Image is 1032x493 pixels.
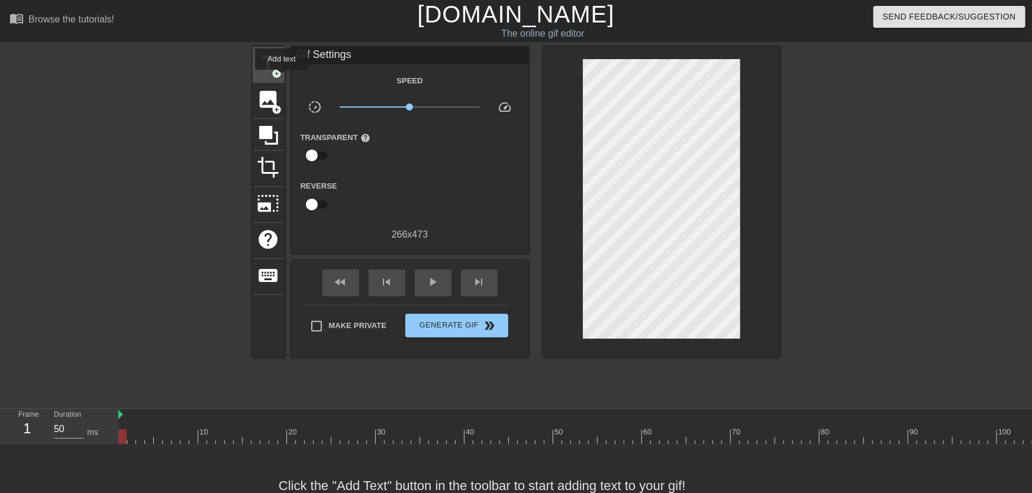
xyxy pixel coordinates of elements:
span: help [360,133,370,143]
div: The online gif editor [350,27,736,41]
span: crop [257,156,280,179]
span: add_circle [272,69,282,79]
div: 90 [910,426,920,438]
span: add_circle [272,105,282,115]
span: play_arrow [426,275,440,289]
span: photo_size_select_large [257,192,280,215]
span: skip_next [472,275,486,289]
label: Transparent [301,132,370,144]
span: double_arrow [482,319,496,333]
span: menu_book [9,11,24,25]
div: 70 [732,426,743,438]
div: 60 [643,426,654,438]
label: Speed [396,75,423,87]
span: keyboard [257,264,280,287]
span: Make Private [329,320,387,332]
span: image [257,88,280,111]
span: slow_motion_video [308,100,322,114]
div: 10 [199,426,210,438]
a: Browse the tutorials! [9,11,114,30]
div: 20 [288,426,299,438]
div: 80 [821,426,831,438]
div: 40 [466,426,476,438]
div: Browse the tutorials! [28,14,114,24]
div: 100 [998,426,1013,438]
a: [DOMAIN_NAME] [417,1,614,27]
span: Generate Gif [410,319,503,333]
span: fast_rewind [334,275,348,289]
button: Send Feedback/Suggestion [873,6,1025,28]
div: Frame [9,409,45,443]
label: Reverse [301,180,337,192]
span: title [257,52,280,74]
div: 30 [377,426,388,438]
div: 1 [18,418,36,439]
span: Send Feedback/Suggestion [883,9,1016,24]
label: Duration [54,411,81,419]
button: Generate Gif [405,314,508,338]
span: speed [498,100,512,114]
div: Gif Settings [292,47,528,64]
div: ms [87,426,98,439]
span: skip_previous [380,275,394,289]
span: help [257,228,280,251]
div: 266 x 473 [292,228,528,242]
div: 50 [554,426,565,438]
